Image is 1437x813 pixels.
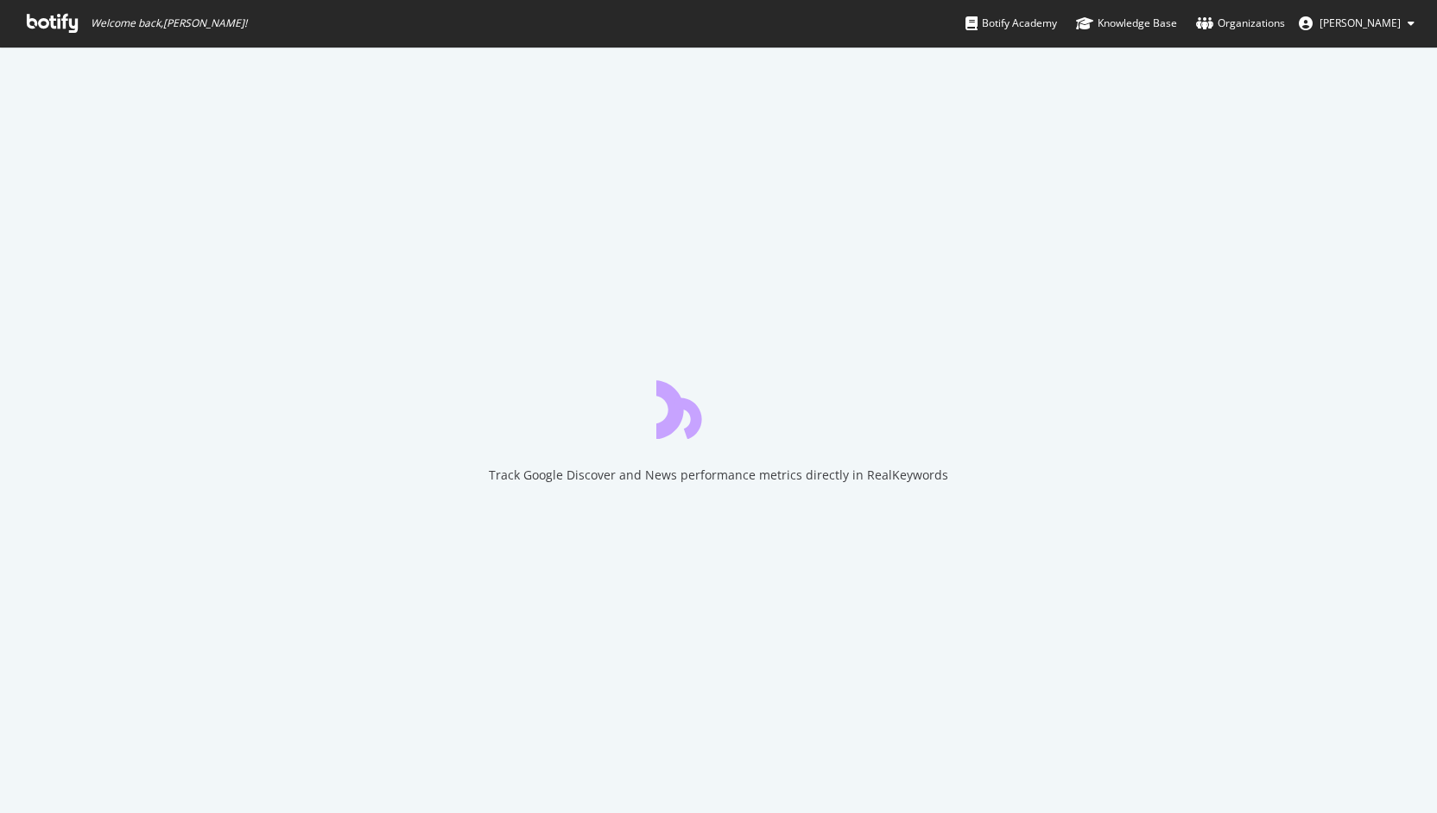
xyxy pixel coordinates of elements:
[1320,16,1401,30] span: Makaela Woytek
[965,15,1057,32] div: Botify Academy
[1196,15,1285,32] div: Organizations
[91,16,247,30] span: Welcome back, [PERSON_NAME] !
[656,377,781,439] div: animation
[489,467,948,484] div: Track Google Discover and News performance metrics directly in RealKeywords
[1076,15,1177,32] div: Knowledge Base
[1285,10,1428,37] button: [PERSON_NAME]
